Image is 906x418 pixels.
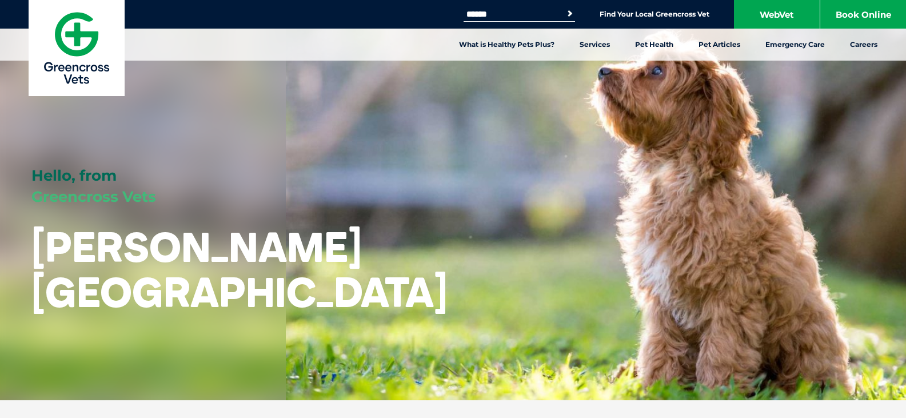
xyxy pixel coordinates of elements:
a: Careers [837,29,890,61]
span: Greencross Vets [31,188,156,206]
a: Emergency Care [753,29,837,61]
button: Search [564,8,576,19]
a: What is Healthy Pets Plus? [446,29,567,61]
span: Hello, from [31,166,117,185]
a: Services [567,29,622,61]
a: Find Your Local Greencross Vet [600,10,709,19]
h1: [PERSON_NAME][GEOGRAPHIC_DATA] [31,224,448,315]
a: Pet Health [622,29,686,61]
a: Pet Articles [686,29,753,61]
